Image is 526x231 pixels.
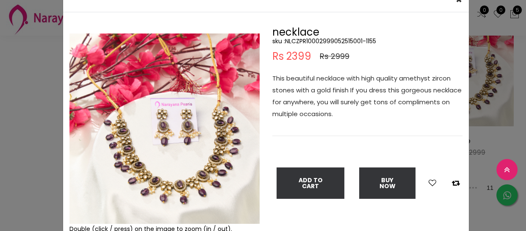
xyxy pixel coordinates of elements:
[320,51,349,61] span: Rs 2999
[272,51,311,61] span: Rs 2399
[426,178,439,189] button: Add to wishlist
[272,37,462,45] h5: sku : NLCZPR10002999052515001-1155
[272,72,462,120] p: This beautiful necklace with high quality amethyst zircon stones with a gold finish If you dress ...
[277,167,344,199] button: Add To Cart
[359,167,415,199] button: Buy Now
[449,178,462,189] button: Add to compare
[69,33,260,224] img: Example
[272,27,462,37] h2: necklace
